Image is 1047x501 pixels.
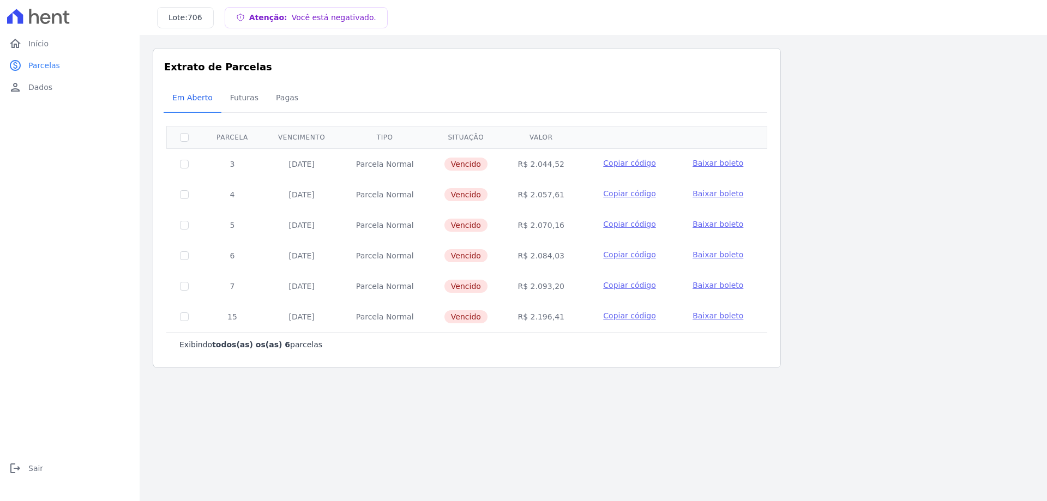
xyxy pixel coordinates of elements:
[429,126,503,148] th: Situação
[263,271,340,301] td: [DATE]
[269,87,305,108] span: Pagas
[603,250,655,259] span: Copiar código
[9,462,22,475] i: logout
[4,457,135,479] a: logoutSair
[693,310,743,321] a: Baixar boleto
[693,188,743,199] a: Baixar boleto
[503,210,580,240] td: R$ 2.070,16
[221,84,267,113] a: Futuras
[593,310,666,321] button: Copiar código
[164,84,221,113] a: Em Aberto
[263,210,340,240] td: [DATE]
[444,310,488,323] span: Vencido
[28,82,52,93] span: Dados
[593,188,666,199] button: Copiar código
[263,126,340,148] th: Vencimento
[179,339,322,350] p: Exibindo parcelas
[267,84,307,113] a: Pagas
[263,301,340,332] td: [DATE]
[693,281,743,289] span: Baixar boleto
[263,240,340,271] td: [DATE]
[693,220,743,228] span: Baixar boleto
[693,158,743,168] a: Baixar boleto
[28,38,49,49] span: Início
[693,280,743,291] a: Baixar boleto
[340,271,429,301] td: Parcela Normal
[444,158,488,171] span: Vencido
[249,12,376,23] h3: Atenção:
[603,159,655,167] span: Copiar código
[340,126,429,148] th: Tipo
[503,179,580,210] td: R$ 2.057,61
[603,220,655,228] span: Copiar código
[593,219,666,230] button: Copiar código
[693,189,743,198] span: Baixar boleto
[444,249,488,262] span: Vencido
[212,340,290,349] b: todos(as) os(as) 6
[202,271,263,301] td: 7
[340,179,429,210] td: Parcela Normal
[603,189,655,198] span: Copiar código
[593,158,666,168] button: Copiar código
[503,126,580,148] th: Valor
[444,280,488,293] span: Vencido
[4,76,135,98] a: personDados
[444,219,488,232] span: Vencido
[9,37,22,50] i: home
[28,463,43,474] span: Sair
[4,33,135,55] a: homeInício
[444,188,488,201] span: Vencido
[9,81,22,94] i: person
[693,311,743,320] span: Baixar boleto
[593,280,666,291] button: Copiar código
[503,240,580,271] td: R$ 2.084,03
[263,179,340,210] td: [DATE]
[603,311,655,320] span: Copiar código
[202,210,263,240] td: 5
[164,59,769,74] h3: Extrato de Parcelas
[4,55,135,76] a: paidParcelas
[340,210,429,240] td: Parcela Normal
[503,271,580,301] td: R$ 2.093,20
[202,126,263,148] th: Parcela
[202,240,263,271] td: 6
[166,87,219,108] span: Em Aberto
[340,240,429,271] td: Parcela Normal
[28,60,60,71] span: Parcelas
[188,13,202,22] span: 706
[340,301,429,332] td: Parcela Normal
[9,59,22,72] i: paid
[693,250,743,259] span: Baixar boleto
[202,301,263,332] td: 15
[202,179,263,210] td: 4
[292,13,376,22] span: Você está negativado.
[603,281,655,289] span: Copiar código
[224,87,265,108] span: Futuras
[169,12,202,23] h3: Lote:
[503,148,580,179] td: R$ 2.044,52
[693,159,743,167] span: Baixar boleto
[693,249,743,260] a: Baixar boleto
[263,148,340,179] td: [DATE]
[693,219,743,230] a: Baixar boleto
[503,301,580,332] td: R$ 2.196,41
[340,148,429,179] td: Parcela Normal
[202,148,263,179] td: 3
[593,249,666,260] button: Copiar código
